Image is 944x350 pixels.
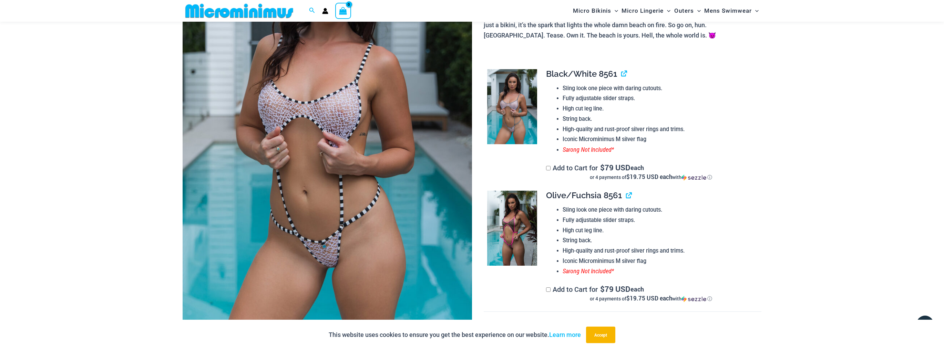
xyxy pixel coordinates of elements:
span: each [630,164,644,171]
span: $19.75 USD each [626,173,672,181]
label: Add to Cart for [546,285,756,302]
span: Sarong Not Included* [563,146,614,153]
span: Menu Toggle [611,2,618,20]
button: Accept [586,327,615,343]
li: String back. [563,114,756,124]
span: $19.75 USD each [626,294,672,302]
p: This website uses cookies to ensure you get the best experience on our website. [329,330,581,340]
span: Micro Bikinis [573,2,611,20]
span: Olive/Fuchsia 8561 [546,190,622,200]
span: 79 USD [600,286,630,293]
a: Search icon link [309,7,315,15]
img: Sezzle [681,296,706,302]
li: Sling look one piece with daring cutouts. [563,205,756,215]
a: Account icon link [322,8,328,14]
li: Sling look one piece with daring cutouts. [563,83,756,94]
li: Fully adjustable slider straps. [563,215,756,225]
span: $ [600,284,605,294]
li: High-quality and rust-proof silver rings and trims. [563,246,756,256]
span: Outers [674,2,694,20]
a: OutersMenu ToggleMenu Toggle [673,2,702,20]
label: Add to Cart for [546,164,756,181]
nav: Site Navigation [570,1,761,21]
span: Menu Toggle [694,2,701,20]
li: Iconic Microminimus M silver flag [563,256,756,266]
img: MM SHOP LOGO FLAT [183,3,296,19]
span: Micro Lingerie [622,2,664,20]
li: Fully adjustable slider straps. [563,93,756,104]
div: or 4 payments of$19.75 USD eachwithSezzle Click to learn more about Sezzle [546,295,756,302]
span: each [630,286,644,293]
a: Learn more [549,331,581,338]
li: Iconic Microminimus M silver flag [563,134,756,145]
span: $ [600,162,605,172]
input: Add to Cart for$79 USD eachor 4 payments of$19.75 USD eachwithSezzle Click to learn more about Se... [546,287,551,292]
img: Inferno Mesh Black White 8561 One Piece [487,69,537,144]
div: or 4 payments of with [546,174,756,181]
a: Micro LingerieMenu ToggleMenu Toggle [620,2,672,20]
a: View Shopping Cart, empty [335,3,351,19]
li: High cut leg line. [563,225,756,236]
li: High-quality and rust-proof silver rings and trims. [563,124,756,135]
span: Sarong Not Included* [563,267,614,275]
span: 79 USD [600,164,630,171]
img: Sezzle [681,174,706,181]
span: Mens Swimwear [704,2,752,20]
span: Menu Toggle [664,2,670,20]
div: or 4 payments of with [546,295,756,302]
span: Menu Toggle [752,2,759,20]
a: Mens SwimwearMenu ToggleMenu Toggle [702,2,760,20]
li: String back. [563,235,756,246]
div: or 4 payments of$19.75 USD eachwithSezzle Click to learn more about Sezzle [546,174,756,181]
img: Inferno Mesh Olive Fuchsia 8561 One Piece [487,191,537,266]
a: Micro BikinisMenu ToggleMenu Toggle [571,2,620,20]
input: Add to Cart for$79 USD eachor 4 payments of$19.75 USD eachwithSezzle Click to learn more about Se... [546,166,551,170]
li: High cut leg line. [563,104,756,114]
span: Black/White 8561 [546,69,617,79]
